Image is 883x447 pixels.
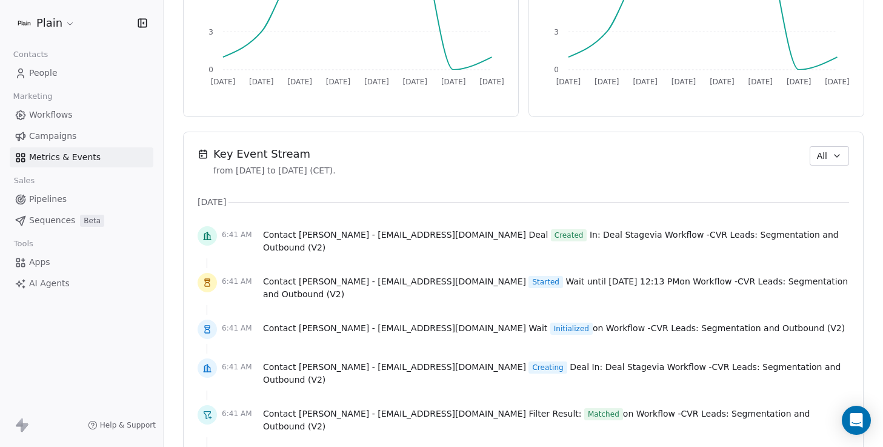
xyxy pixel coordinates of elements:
[29,214,75,227] span: Sequences
[556,78,580,86] tspan: [DATE]
[528,276,563,288] span: Started
[528,361,567,374] span: Creating
[287,78,312,86] tspan: [DATE]
[299,230,526,240] span: [PERSON_NAME] - [EMAIL_ADDRESS][DOMAIN_NAME]
[817,150,827,163] span: All
[8,45,53,64] span: Contacts
[222,230,258,240] span: 6:41 AM
[208,66,213,74] tspan: 0
[29,256,50,269] span: Apps
[299,409,526,418] span: [PERSON_NAME] - [EMAIL_ADDRESS][DOMAIN_NAME]
[100,420,156,430] span: Help & Support
[29,277,70,290] span: AI Agents
[608,277,679,286] span: [DATE] 12:13 PM
[29,67,58,79] span: People
[842,406,871,435] div: Open Intercom Messenger
[263,322,845,335] span: Contact Wait on Workflow -
[29,151,101,164] span: Metrics & Events
[213,146,336,162] span: Key Event Stream
[10,147,153,167] a: Metrics & Events
[263,408,849,432] span: Contact Filter Result: on Workflow -
[479,78,504,86] tspan: [DATE]
[263,361,849,386] span: Contact Deal In : via Workflow -
[249,78,273,86] tspan: [DATE]
[595,78,619,86] tspan: [DATE]
[633,78,657,86] tspan: [DATE]
[80,215,104,227] span: Beta
[605,362,652,372] span: Deal Stage
[10,63,153,83] a: People
[208,28,213,36] tspan: 3
[584,408,623,420] span: Matched
[710,78,734,86] tspan: [DATE]
[299,362,526,372] span: [PERSON_NAME] - [EMAIL_ADDRESS][DOMAIN_NAME]
[198,196,226,208] span: [DATE]
[748,78,772,86] tspan: [DATE]
[651,323,845,333] span: CVR Leads: Segmentation and Outbound (V2)
[603,230,650,240] span: Deal Stage
[364,78,388,86] tspan: [DATE]
[10,126,153,146] a: Campaigns
[29,109,73,121] span: Workflows
[10,274,153,294] a: AI Agents
[299,323,526,333] span: [PERSON_NAME] - [EMAIL_ADDRESS][DOMAIN_NAME]
[263,275,849,300] span: Contact Wait until on Workflow -
[8,87,58,106] span: Marketing
[326,78,350,86] tspan: [DATE]
[8,235,38,253] span: Tools
[10,210,153,230] a: SequencesBeta
[10,105,153,125] a: Workflows
[10,189,153,209] a: Pipelines
[29,130,76,143] span: Campaigns
[825,78,849,86] tspan: [DATE]
[441,78,465,86] tspan: [DATE]
[222,362,258,372] span: 6:41 AM
[554,66,559,74] tspan: 0
[213,164,336,176] span: from [DATE] to [DATE] (CET).
[671,78,695,86] tspan: [DATE]
[403,78,427,86] tspan: [DATE]
[786,78,810,86] tspan: [DATE]
[299,277,526,286] span: [PERSON_NAME] - [EMAIL_ADDRESS][DOMAIN_NAME]
[554,28,559,36] tspan: 3
[15,13,78,33] button: Plain
[8,172,40,190] span: Sales
[222,323,258,333] span: 6:41 AM
[222,277,258,286] span: 6:41 AM
[10,252,153,272] a: Apps
[88,420,156,430] a: Help & Support
[222,409,258,418] span: 6:41 AM
[17,16,32,30] img: Plain-Logo-Tile.png
[211,78,235,86] tspan: [DATE]
[29,193,67,206] span: Pipelines
[550,323,593,335] span: Initialized
[36,15,62,31] span: Plain
[551,229,587,241] span: Created
[263,229,849,254] span: Contact Deal In : via Workflow -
